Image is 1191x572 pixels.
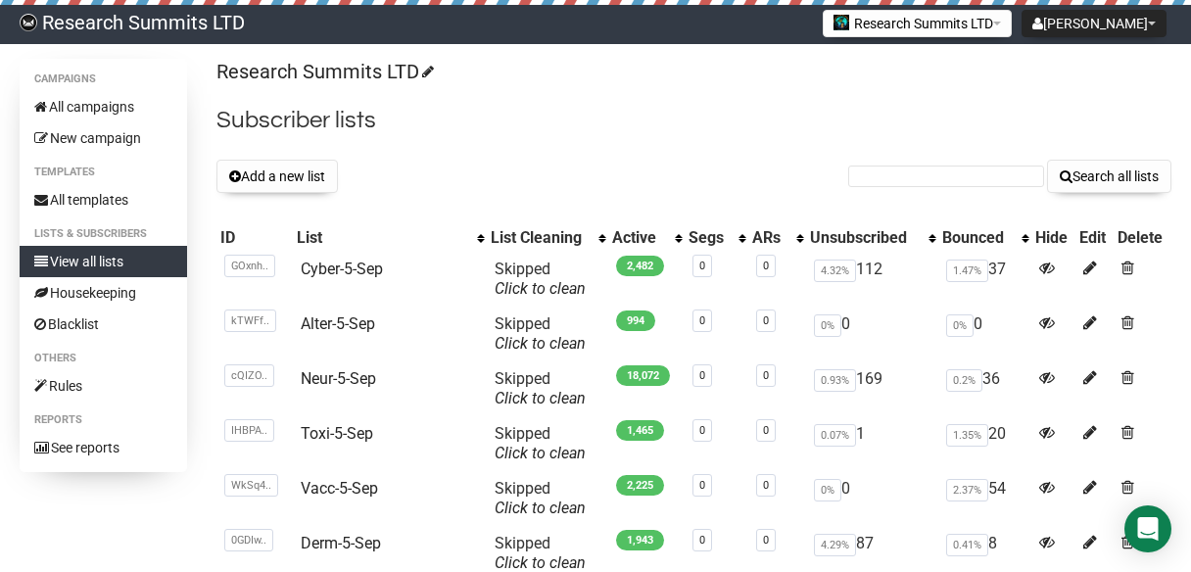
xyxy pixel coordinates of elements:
span: 2.37% [946,479,988,501]
span: Skipped [495,479,586,517]
div: ARs [752,228,786,248]
span: 2,225 [616,475,664,496]
div: Open Intercom Messenger [1124,505,1171,552]
th: Segs: No sort applied, activate to apply an ascending sort [685,224,749,252]
th: ID: No sort applied, sorting is disabled [216,224,293,252]
div: List [297,228,467,248]
a: Click to clean [495,334,586,353]
span: 0GDIw.. [224,529,273,551]
a: 0 [699,534,705,547]
td: 1 [806,416,938,471]
a: Derm-5-Sep [301,534,381,552]
a: See reports [20,432,187,463]
a: Click to clean [495,499,586,517]
a: Click to clean [495,444,586,462]
th: Active: No sort applied, activate to apply an ascending sort [608,224,685,252]
span: 0.07% [814,424,856,447]
span: 1.47% [946,260,988,282]
li: Reports [20,408,187,432]
a: 0 [763,534,769,547]
td: 169 [806,361,938,416]
td: 20 [938,416,1032,471]
button: Research Summits LTD [823,10,1012,37]
td: 54 [938,471,1032,526]
h2: Subscriber lists [216,103,1171,138]
a: Click to clean [495,279,586,298]
th: Unsubscribed: No sort applied, activate to apply an ascending sort [806,224,938,252]
span: GOxnh.. [224,255,275,277]
div: Hide [1035,228,1072,248]
a: Alter-5-Sep [301,314,375,333]
td: 36 [938,361,1032,416]
th: ARs: No sort applied, activate to apply an ascending sort [748,224,805,252]
span: Skipped [495,534,586,572]
span: 0.93% [814,369,856,392]
span: IHBPA.. [224,419,274,442]
a: 0 [699,479,705,492]
th: List: No sort applied, activate to apply an ascending sort [293,224,487,252]
td: 0 [806,307,938,361]
div: Bounced [942,228,1013,248]
a: Click to clean [495,553,586,572]
a: All campaigns [20,91,187,122]
a: 0 [763,260,769,272]
span: 0.41% [946,534,988,556]
a: Cyber-5-Sep [301,260,383,278]
img: bccbfd5974049ef095ce3c15df0eef5a [20,14,37,31]
button: [PERSON_NAME] [1022,10,1167,37]
a: 0 [699,424,705,437]
td: 112 [806,252,938,307]
span: 2,482 [616,256,664,276]
span: cQIZO.. [224,364,274,387]
span: 1,465 [616,420,664,441]
span: 0% [814,479,841,501]
a: Vacc-5-Sep [301,479,378,498]
a: 0 [699,314,705,327]
button: Search all lists [1047,160,1171,193]
a: 0 [763,314,769,327]
a: Toxi-5-Sep [301,424,373,443]
span: 0% [946,314,974,337]
td: 0 [806,471,938,526]
td: 37 [938,252,1032,307]
th: Hide: No sort applied, sorting is disabled [1031,224,1075,252]
a: All templates [20,184,187,215]
a: 0 [699,260,705,272]
div: Edit [1079,228,1109,248]
a: Research Summits LTD [216,60,431,83]
span: Skipped [495,424,586,462]
div: Segs [689,228,730,248]
span: kTWFf.. [224,310,276,332]
div: Unsubscribed [810,228,919,248]
th: List Cleaning: No sort applied, activate to apply an ascending sort [487,224,608,252]
span: 4.32% [814,260,856,282]
a: 0 [763,479,769,492]
a: Neur-5-Sep [301,369,376,388]
div: ID [220,228,289,248]
a: 0 [763,369,769,382]
li: Lists & subscribers [20,222,187,246]
span: 0.2% [946,369,982,392]
a: Click to clean [495,389,586,407]
li: Campaigns [20,68,187,91]
th: Edit: No sort applied, sorting is disabled [1075,224,1113,252]
a: 0 [763,424,769,437]
a: New campaign [20,122,187,154]
a: View all lists [20,246,187,277]
span: 1.35% [946,424,988,447]
a: 0 [699,369,705,382]
span: Skipped [495,369,586,407]
img: 2.jpg [834,15,849,30]
span: 4.29% [814,534,856,556]
span: 994 [616,310,655,331]
li: Templates [20,161,187,184]
button: Add a new list [216,160,338,193]
div: Delete [1118,228,1167,248]
a: Housekeeping [20,277,187,309]
li: Others [20,347,187,370]
span: WkSq4.. [224,474,278,497]
div: Active [612,228,665,248]
th: Delete: No sort applied, sorting is disabled [1114,224,1171,252]
a: Rules [20,370,187,402]
span: 0% [814,314,841,337]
